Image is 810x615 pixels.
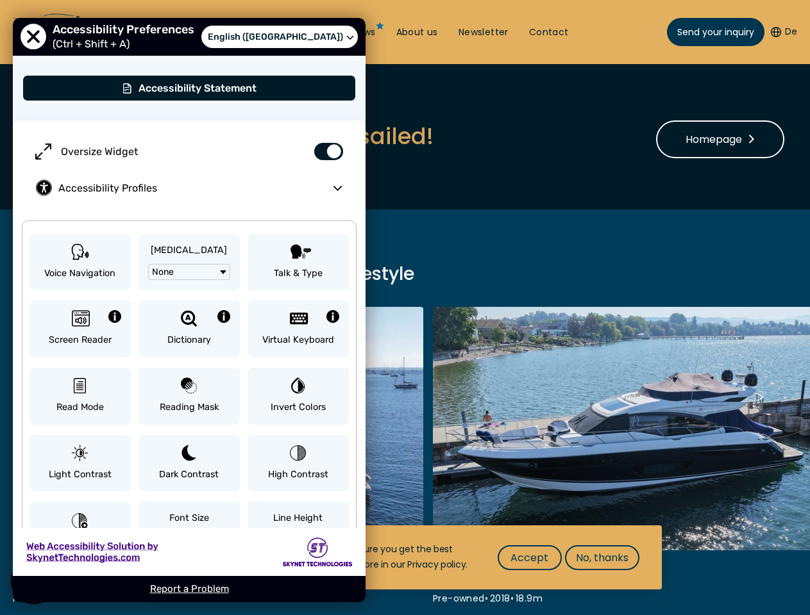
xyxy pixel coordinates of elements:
[30,502,131,561] button: Smart Contrast
[498,545,562,570] button: Accept
[248,300,349,357] button: Virtual Keyboard
[667,18,764,46] a: Send your inquiry
[26,170,353,206] button: Accessibility Profiles
[30,234,131,291] button: Voice Navigation
[510,550,548,566] span: Accept
[139,300,240,357] button: Dictionary
[26,540,158,564] img: Web Accessibility Solution by Skynet Technologies
[13,18,366,602] div: User Preferences
[150,583,229,594] a: Report a Problem - opens in new tab
[139,435,240,492] button: Dark Contrast
[139,82,257,94] span: Accessibility Statement
[771,26,797,38] button: De
[169,511,209,525] span: Font Size
[273,511,323,525] span: Line Height
[53,38,136,50] span: (Ctrl + Shift + A)
[53,22,201,37] span: Accessibility Preferences
[677,26,754,39] span: Send your inquiry
[13,528,366,576] a: Skynet - opens in new tab
[22,75,356,101] button: Accessibility Statement
[58,182,323,194] span: Accessibility Profiles
[576,550,629,566] span: No, thanks
[248,234,349,291] button: Talk & Type
[139,368,240,425] button: Reading Mask
[201,26,358,49] a: Select Language
[321,26,376,39] a: Yacht News
[248,435,349,492] button: High Contrast
[248,368,349,425] button: Invert Colors
[282,537,353,566] img: Skynet
[565,545,639,570] button: No, thanks
[529,26,569,39] a: Contact
[148,264,230,280] button: None
[152,266,174,277] span: None
[208,30,343,44] span: English ([GEOGRAPHIC_DATA])
[11,559,57,605] button: Show Accessibility Preferences
[396,26,438,39] a: About us
[407,558,466,571] a: Privacy policy
[30,368,131,425] button: Read Mode
[30,435,131,492] button: Light Contrast
[151,243,227,258] span: [MEDICAL_DATA]
[459,26,509,39] a: Newsletter
[30,300,131,357] button: Screen Reader
[656,120,784,158] a: Homepage
[21,24,46,50] button: Close Accessibility Preferences Menu
[686,131,755,147] span: Homepage
[61,145,138,158] span: Oversize Widget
